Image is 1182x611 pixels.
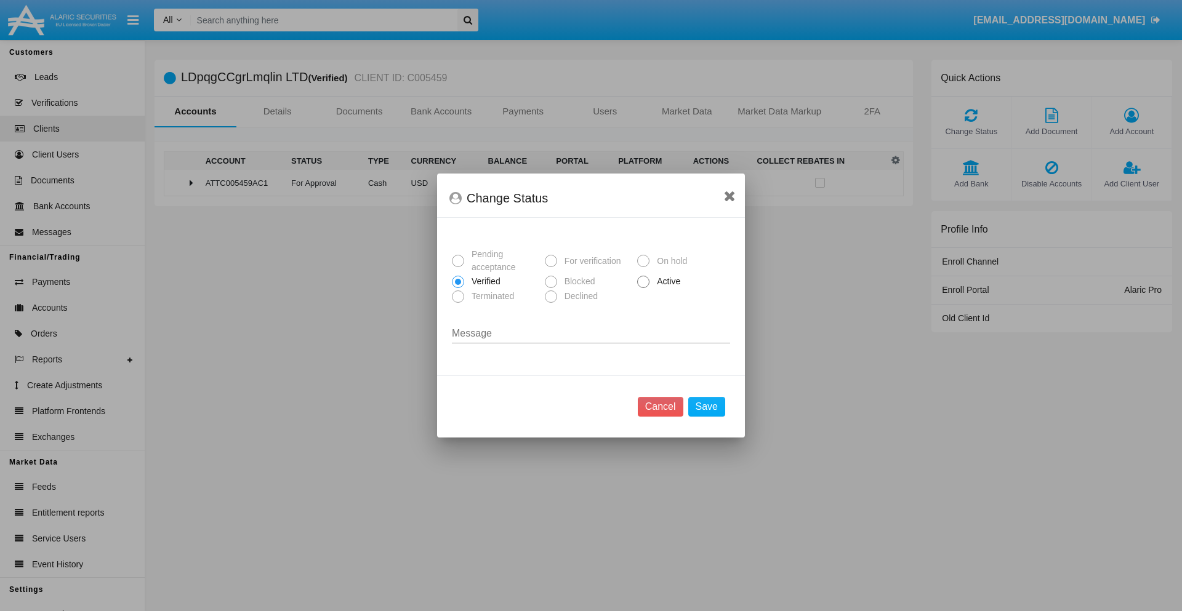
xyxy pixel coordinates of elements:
div: Change Status [449,188,733,208]
span: Terminated [464,290,517,303]
span: On hold [649,255,690,268]
span: Blocked [557,275,598,288]
span: Declined [557,290,601,303]
button: Cancel [638,397,683,417]
span: Active [649,275,683,288]
span: Verified [464,275,504,288]
button: Save [688,397,725,417]
span: Pending acceptance [464,248,540,274]
span: For verification [557,255,624,268]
